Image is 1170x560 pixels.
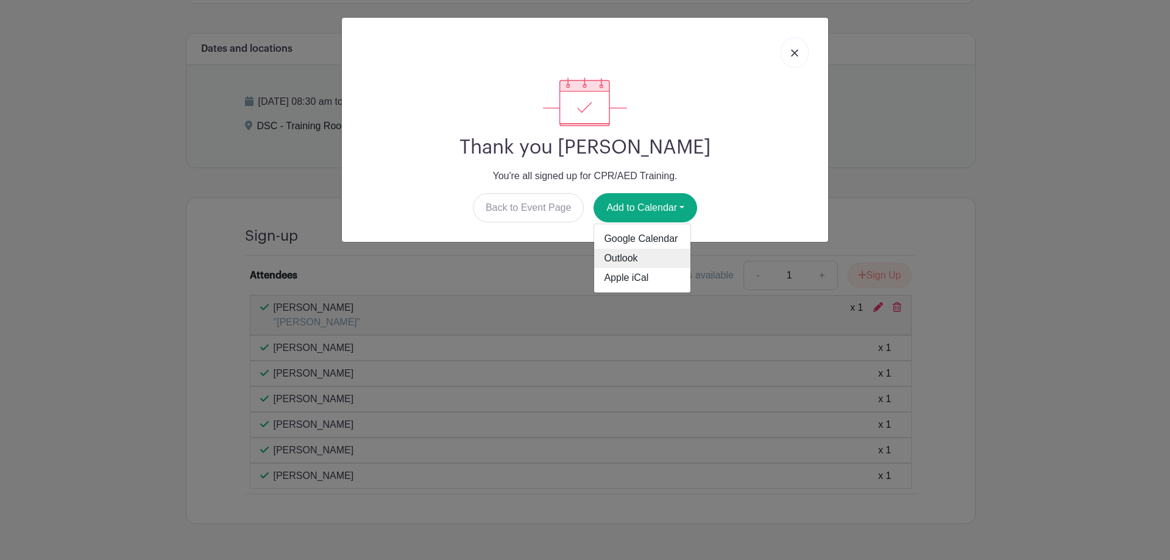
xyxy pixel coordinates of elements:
[594,268,690,288] a: Apple iCal
[791,49,798,57] img: close_button-5f87c8562297e5c2d7936805f587ecaba9071eb48480494691a3f1689db116b3.svg
[352,136,818,159] h2: Thank you [PERSON_NAME]
[594,229,690,249] a: Google Calendar
[543,77,627,126] img: signup_complete-c468d5dda3e2740ee63a24cb0ba0d3ce5d8a4ecd24259e683200fb1569d990c8.svg
[352,169,818,183] p: You're all signed up for CPR/AED Training.
[594,249,690,268] a: Outlook
[473,193,584,222] a: Back to Event Page
[594,193,697,222] button: Add to Calendar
